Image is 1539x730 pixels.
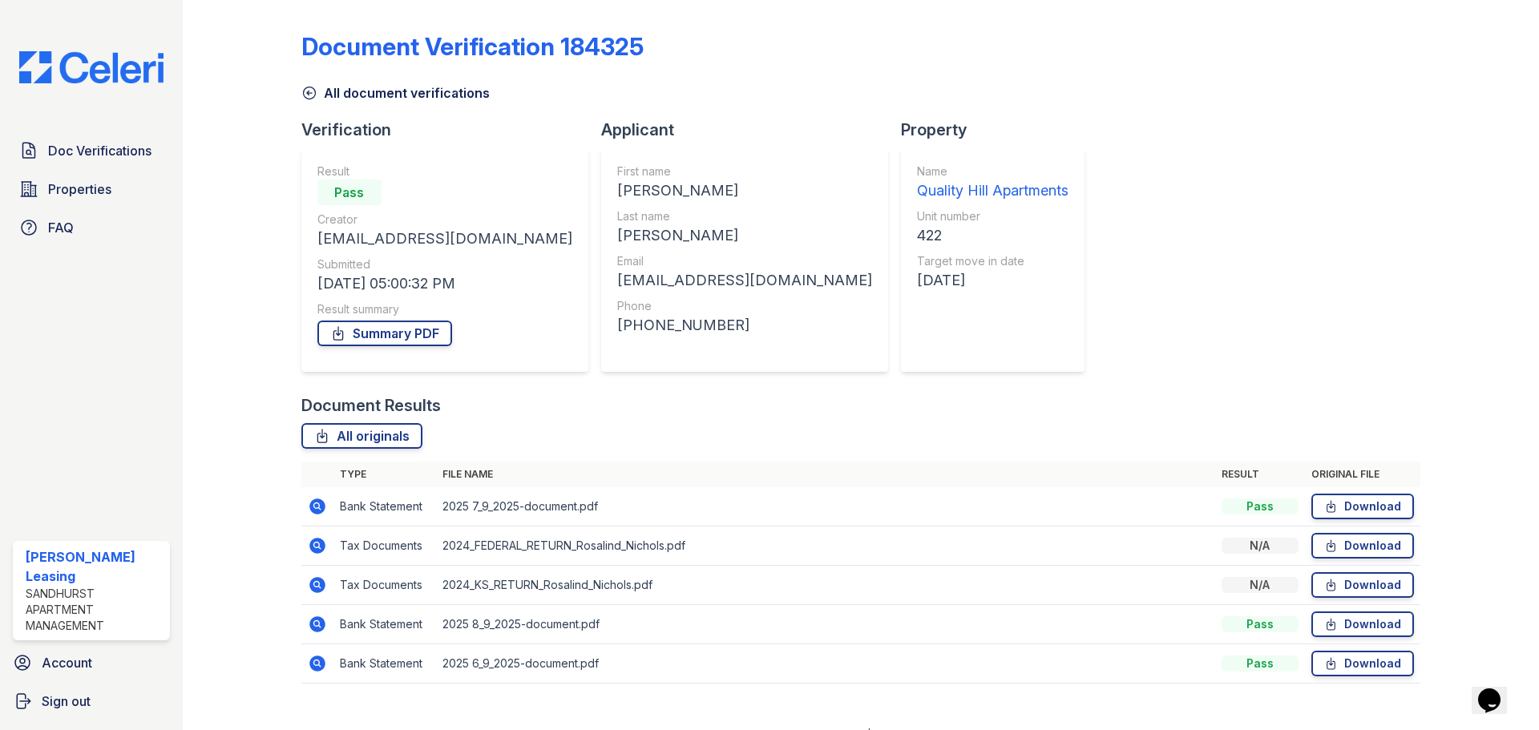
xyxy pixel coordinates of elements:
[317,163,572,179] div: Result
[1222,538,1299,554] div: N/A
[917,208,1068,224] div: Unit number
[317,272,572,295] div: [DATE] 05:00:32 PM
[617,179,872,202] div: [PERSON_NAME]
[1311,572,1414,598] a: Download
[42,653,92,672] span: Account
[617,269,872,292] div: [EMAIL_ADDRESS][DOMAIN_NAME]
[48,218,74,237] span: FAQ
[48,141,151,160] span: Doc Verifications
[6,685,176,717] a: Sign out
[317,212,572,228] div: Creator
[13,173,170,205] a: Properties
[617,208,872,224] div: Last name
[917,179,1068,202] div: Quality Hill Apartments
[6,647,176,679] a: Account
[617,163,872,179] div: First name
[333,566,436,605] td: Tax Documents
[917,163,1068,202] a: Name Quality Hill Apartments
[617,298,872,314] div: Phone
[436,644,1215,684] td: 2025 6_9_2025-document.pdf
[26,547,164,586] div: [PERSON_NAME] Leasing
[1311,494,1414,519] a: Download
[26,586,164,634] div: Sandhurst Apartment Management
[317,228,572,250] div: [EMAIL_ADDRESS][DOMAIN_NAME]
[333,605,436,644] td: Bank Statement
[617,314,872,337] div: [PHONE_NUMBER]
[617,224,872,247] div: [PERSON_NAME]
[13,135,170,167] a: Doc Verifications
[301,394,441,417] div: Document Results
[917,224,1068,247] div: 422
[1311,533,1414,559] a: Download
[6,51,176,83] img: CE_Logo_Blue-a8612792a0a2168367f1c8372b55b34899dd931a85d93a1a3d3e32e68fde9ad4.png
[917,253,1068,269] div: Target move in date
[42,692,91,711] span: Sign out
[1472,666,1523,714] iframe: chat widget
[617,253,872,269] div: Email
[1222,655,1299,672] div: Pass
[301,423,422,449] a: All originals
[1222,616,1299,632] div: Pass
[317,179,382,205] div: Pass
[436,487,1215,526] td: 2025 7_9_2025-document.pdf
[333,644,436,684] td: Bank Statement
[436,605,1215,644] td: 2025 8_9_2025-document.pdf
[48,179,111,199] span: Properties
[601,119,901,141] div: Applicant
[317,301,572,317] div: Result summary
[301,32,644,61] div: Document Verification 184325
[436,566,1215,605] td: 2024_KS_RETURN_Rosalind_Nichols.pdf
[333,526,436,566] td: Tax Documents
[333,462,436,487] th: Type
[1222,577,1299,593] div: N/A
[1311,611,1414,637] a: Download
[317,256,572,272] div: Submitted
[317,321,452,346] a: Summary PDF
[917,163,1068,179] div: Name
[333,487,436,526] td: Bank Statement
[1222,498,1299,514] div: Pass
[436,462,1215,487] th: File name
[1305,462,1420,487] th: Original file
[436,526,1215,566] td: 2024_FEDERAL_RETURN_Rosalind_Nichols.pdf
[1215,462,1305,487] th: Result
[1311,651,1414,676] a: Download
[13,212,170,244] a: FAQ
[301,83,490,103] a: All document verifications
[901,119,1097,141] div: Property
[917,269,1068,292] div: [DATE]
[301,119,601,141] div: Verification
